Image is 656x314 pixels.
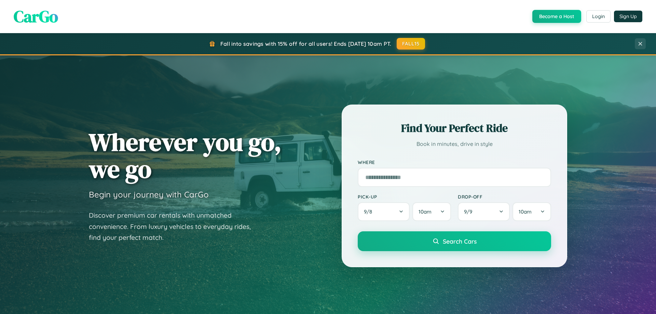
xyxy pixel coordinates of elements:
[89,210,260,243] p: Discover premium car rentals with unmatched convenience. From luxury vehicles to everyday rides, ...
[412,202,451,221] button: 10am
[532,10,581,23] button: Become a Host
[358,121,551,136] h2: Find Your Perfect Ride
[464,208,476,215] span: 9 / 9
[220,40,392,47] span: Fall into savings with 15% off for all users! Ends [DATE] 10am PT.
[586,10,611,23] button: Login
[364,208,375,215] span: 9 / 8
[358,231,551,251] button: Search Cars
[89,128,282,182] h1: Wherever you go, we go
[519,208,532,215] span: 10am
[512,202,551,221] button: 10am
[397,38,425,50] button: FALL15
[458,194,551,200] label: Drop-off
[358,202,410,221] button: 9/8
[419,208,432,215] span: 10am
[458,202,510,221] button: 9/9
[358,159,551,165] label: Where
[358,139,551,149] p: Book in minutes, drive in style
[358,194,451,200] label: Pick-up
[14,5,58,28] span: CarGo
[614,11,642,22] button: Sign Up
[89,189,209,200] h3: Begin your journey with CarGo
[443,237,477,245] span: Search Cars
